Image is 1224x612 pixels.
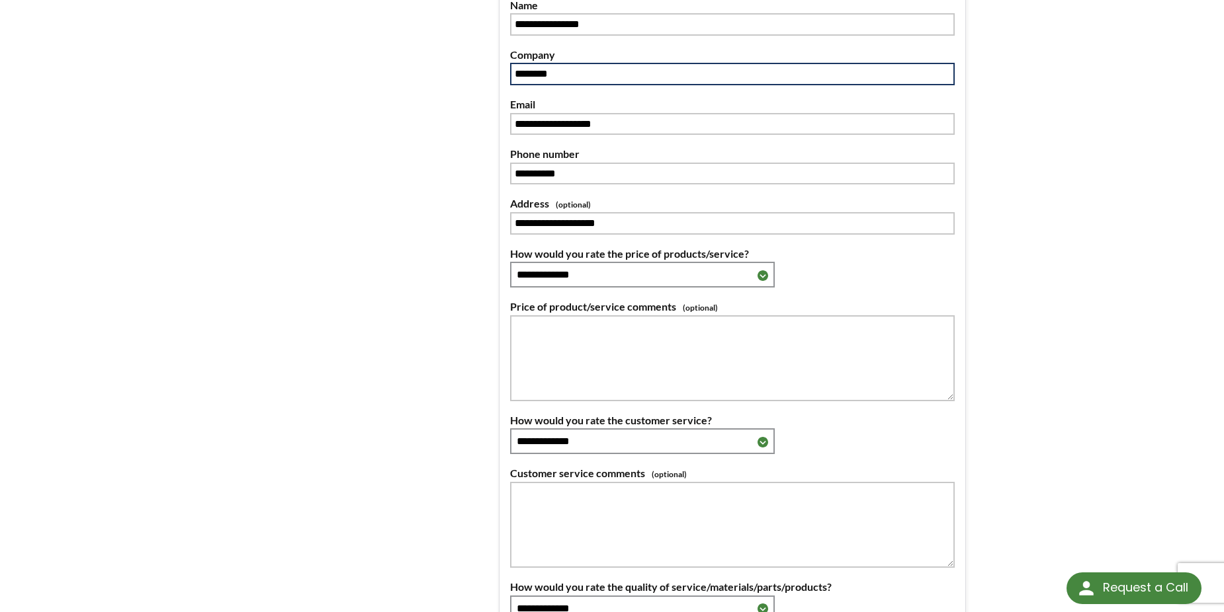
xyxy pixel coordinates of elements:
[510,46,955,63] label: Company
[510,245,955,262] label: How would you rate the price of products/service?
[1076,578,1097,599] img: round button
[510,145,955,163] label: Phone number
[1103,572,1188,603] div: Request a Call
[510,195,955,212] label: Address
[510,412,955,429] label: How would you rate the customer service?
[510,578,955,595] label: How would you rate the quality of service/materials/parts/products?
[510,298,955,315] label: Price of product/service comments
[510,465,955,482] label: Customer service comments
[510,96,955,113] label: Email
[1067,572,1202,604] div: Request a Call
